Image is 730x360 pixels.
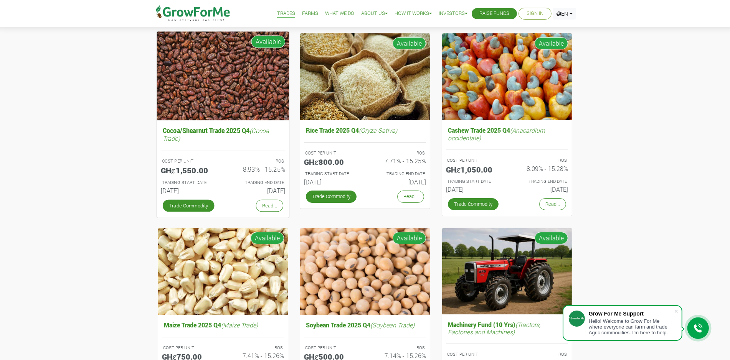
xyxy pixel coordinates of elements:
[221,321,258,329] i: (Maize Trade)
[162,179,216,186] p: Estimated Trading Start Date
[372,345,425,351] p: ROS
[513,186,568,193] h6: [DATE]
[446,125,568,143] h5: Cashew Trade 2025 Q4
[513,165,568,172] h6: 8.09% - 15.28%
[535,232,568,244] span: Available
[304,157,359,166] h5: GHȼ800.00
[304,125,426,189] a: Rice Trade 2025 Q4(Oryza Sativa) COST PER UNIT GHȼ800.00 ROS 7.71% - 15.25% TRADING START DATE [D...
[251,232,284,244] span: Available
[304,319,426,330] h5: Soybean Trade 2025 Q4
[448,321,540,336] i: (Tractors, Factories and Machines)
[397,191,424,202] a: Read...
[161,187,217,195] h6: [DATE]
[446,125,568,196] a: Cashew Trade 2025 Q4(Anacardium occidentale) COST PER UNIT GHȼ1,050.00 ROS 8.09% - 15.28% TRADING...
[448,198,499,210] a: Trade Commodity
[446,319,568,337] h5: Machinery Fund (10 Yrs)
[158,228,288,315] img: growforme image
[305,150,358,156] p: COST PER UNIT
[393,37,426,49] span: Available
[305,345,358,351] p: COST PER UNIT
[162,319,284,330] h5: Maize Trade 2025 Q4
[230,179,284,186] p: Estimated Trading End Date
[162,158,216,164] p: COST PER UNIT
[230,345,283,351] p: ROS
[306,191,357,202] a: Trade Commodity
[305,171,358,177] p: Estimated Trading Start Date
[161,125,285,197] a: Cocoa/Shearnut Trade 2025 Q4(Cocoa Trade) COST PER UNIT GHȼ1,550.00 ROS 8.93% - 15.25% TRADING ST...
[161,166,217,175] h5: GHȼ1,550.00
[447,351,500,358] p: COST PER UNIT
[359,126,397,134] i: (Oryza Sativa)
[446,186,501,193] h6: [DATE]
[535,37,568,49] span: Available
[163,345,216,351] p: COST PER UNIT
[553,8,576,20] a: EN
[514,157,567,164] p: ROS
[325,10,354,18] a: What We Do
[229,187,285,195] h6: [DATE]
[163,199,215,212] a: Trade Commodity
[256,199,283,212] a: Read...
[300,228,430,315] img: growforme image
[514,351,567,358] p: ROS
[371,352,426,359] h6: 7.14% - 15.26%
[442,33,572,120] img: growforme image
[370,321,415,329] i: (Soybean Trade)
[442,228,572,314] img: growforme image
[514,178,567,185] p: Estimated Trading End Date
[589,318,674,335] div: Hello! Welcome to Grow For Me where everyone can farm and trade Agric commodities. I'm here to help.
[447,178,500,185] p: Estimated Trading Start Date
[479,10,509,18] a: Raise Funds
[157,31,289,120] img: growforme image
[527,10,543,18] a: Sign In
[371,178,426,186] h6: [DATE]
[371,157,426,164] h6: 7.71% - 15.25%
[300,33,430,120] img: growforme image
[161,125,285,143] h5: Cocoa/Shearnut Trade 2025 Q4
[439,10,467,18] a: Investors
[229,166,285,173] h6: 8.93% - 15.25%
[302,10,318,18] a: Farms
[304,178,359,186] h6: [DATE]
[304,125,426,136] h5: Rice Trade 2025 Q4
[393,232,426,244] span: Available
[448,126,545,141] i: (Anacardium occidentale)
[229,352,284,359] h6: 7.41% - 15.26%
[277,10,295,18] a: Trades
[230,158,284,164] p: ROS
[395,10,432,18] a: How it Works
[447,157,500,164] p: COST PER UNIT
[539,198,566,210] a: Read...
[446,165,501,174] h5: GHȼ1,050.00
[163,126,269,142] i: (Cocoa Trade)
[372,150,425,156] p: ROS
[372,171,425,177] p: Estimated Trading End Date
[251,35,285,48] span: Available
[361,10,388,18] a: About Us
[589,311,674,317] div: Grow For Me Support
